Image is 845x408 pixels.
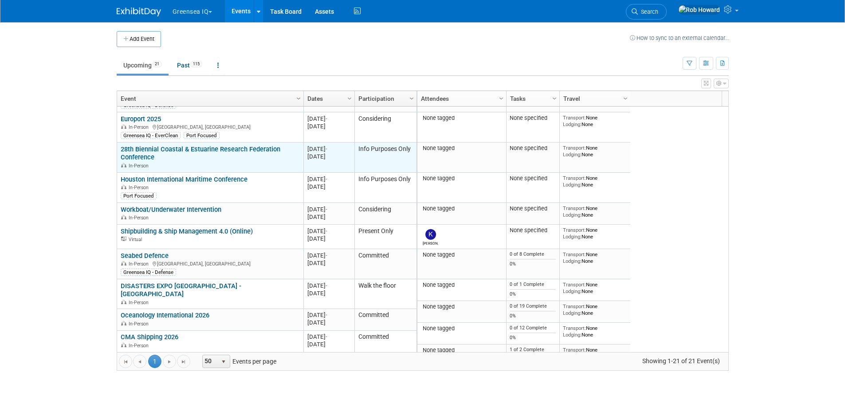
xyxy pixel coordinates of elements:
[563,281,586,288] span: Transport:
[421,91,500,106] a: Attendees
[121,145,280,162] a: 28th Biennial Coastal & Estuarine Research Federation Conference
[129,163,151,169] span: In-Person
[307,252,350,259] div: [DATE]
[421,175,503,182] div: None tagged
[354,203,417,225] td: Considering
[121,261,126,265] img: In-Person Event
[307,235,350,242] div: [DATE]
[563,310,582,316] span: Lodging:
[190,61,202,67] span: 115
[170,57,209,74] a: Past115
[563,182,582,188] span: Lodging:
[129,185,151,190] span: In-Person
[563,212,582,218] span: Lodging:
[407,91,417,104] a: Column Settings
[129,237,145,242] span: Virtual
[551,95,558,102] span: Column Settings
[307,213,350,221] div: [DATE]
[307,333,350,341] div: [DATE]
[354,331,417,353] td: Committed
[121,115,161,123] a: Europort 2025
[121,124,126,129] img: In-Person Event
[121,163,126,167] img: In-Person Event
[421,347,503,354] div: None tagged
[136,358,143,365] span: Go to the previous page
[326,176,327,182] span: -
[346,95,353,102] span: Column Settings
[345,91,354,104] a: Column Settings
[510,347,556,353] div: 1 of 2 Complete
[121,333,178,341] a: CMA Shipping 2026
[622,95,629,102] span: Column Settings
[121,237,126,241] img: Virtual Event
[354,112,417,143] td: Considering
[421,281,503,289] div: None tagged
[117,31,161,47] button: Add Event
[563,303,586,309] span: Transport:
[510,325,556,331] div: 0 of 12 Complete
[496,91,506,104] a: Column Settings
[129,124,151,130] span: In-Person
[184,132,220,139] div: Port Focused
[354,173,417,203] td: Info Purposes Only
[307,282,350,289] div: [DATE]
[408,95,415,102] span: Column Settings
[421,145,503,152] div: None tagged
[220,358,227,365] span: select
[307,259,350,267] div: [DATE]
[510,115,556,122] div: None specified
[621,91,630,104] a: Column Settings
[563,347,586,353] span: Transport:
[563,325,586,331] span: Transport:
[326,206,327,213] span: -
[563,288,582,294] span: Lodging:
[326,333,327,340] span: -
[510,251,556,257] div: 0 of 8 Complete
[121,311,209,319] a: Oceanology International 2026
[121,175,248,183] a: Houston International Maritime Conference
[563,91,625,106] a: Travel
[122,358,129,365] span: Go to the first page
[510,227,556,234] div: None specified
[358,91,411,106] a: Participation
[563,258,582,264] span: Lodging:
[563,251,627,264] div: None None
[121,300,126,304] img: In-Person Event
[354,143,417,173] td: Info Purposes Only
[121,343,126,347] img: In-Person Event
[177,355,190,368] a: Go to the last page
[510,91,554,106] a: Tasks
[563,151,582,158] span: Lodging:
[133,355,146,368] a: Go to the previous page
[638,8,658,15] span: Search
[563,332,582,338] span: Lodging:
[563,234,582,240] span: Lodging:
[119,355,132,368] a: Go to the first page
[630,35,729,41] a: How to sync to an external calendar...
[307,206,350,213] div: [DATE]
[326,115,327,122] span: -
[326,282,327,289] span: -
[326,312,327,318] span: -
[563,303,627,316] div: None None
[510,175,556,182] div: None specified
[307,341,350,348] div: [DATE]
[294,91,303,104] a: Column Settings
[295,95,302,102] span: Column Settings
[121,192,157,199] div: Port Focused
[307,123,350,130] div: [DATE]
[152,61,162,67] span: 21
[421,325,503,332] div: None tagged
[121,215,126,219] img: In-Person Event
[563,115,627,127] div: None None
[148,355,161,368] span: 1
[307,115,350,123] div: [DATE]
[121,227,253,235] a: S​hipbuilding & Ship Management 4.0 (Online)
[626,4,667,20] a: Search
[326,146,327,152] span: -
[563,205,586,211] span: Transport:
[563,175,586,181] span: Transport:
[421,251,503,258] div: None tagged
[307,311,350,319] div: [DATE]
[634,355,728,367] span: Showing 1-21 of 21 Event(s)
